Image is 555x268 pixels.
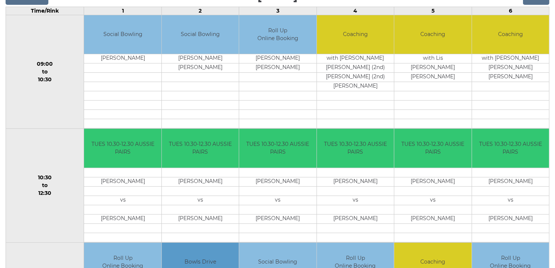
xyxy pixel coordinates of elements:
[161,7,239,15] td: 2
[317,177,394,186] td: [PERSON_NAME]
[239,129,316,168] td: TUES 10.30-12.30 AUSSIE PAIRS
[162,129,239,168] td: TUES 10.30-12.30 AUSSIE PAIRS
[394,129,471,168] td: TUES 10.30-12.30 AUSSIE PAIRS
[239,196,316,205] td: vs
[394,7,472,15] td: 5
[317,54,394,63] td: with [PERSON_NAME]
[394,63,471,73] td: [PERSON_NAME]
[472,7,549,15] td: 6
[162,63,239,73] td: [PERSON_NAME]
[394,177,471,186] td: [PERSON_NAME]
[84,214,161,223] td: [PERSON_NAME]
[162,54,239,63] td: [PERSON_NAME]
[239,7,317,15] td: 3
[472,177,549,186] td: [PERSON_NAME]
[472,63,549,73] td: [PERSON_NAME]
[162,214,239,223] td: [PERSON_NAME]
[472,196,549,205] td: vs
[6,129,84,243] td: 10:30 to 12:30
[84,7,161,15] td: 1
[317,15,394,54] td: Coaching
[472,54,549,63] td: with [PERSON_NAME]
[84,196,161,205] td: vs
[84,54,161,63] td: [PERSON_NAME]
[394,214,471,223] td: [PERSON_NAME]
[472,129,549,168] td: TUES 10.30-12.30 AUSSIE PAIRS
[394,54,471,63] td: with Lis
[317,129,394,168] td: TUES 10.30-12.30 AUSSIE PAIRS
[239,54,316,63] td: [PERSON_NAME]
[394,15,471,54] td: Coaching
[239,15,316,54] td: Roll Up Online Booking
[394,73,471,82] td: [PERSON_NAME]
[84,15,161,54] td: Social Bowling
[239,214,316,223] td: [PERSON_NAME]
[239,177,316,186] td: [PERSON_NAME]
[239,63,316,73] td: [PERSON_NAME]
[317,196,394,205] td: vs
[317,63,394,73] td: [PERSON_NAME] (2nd)
[472,73,549,82] td: [PERSON_NAME]
[6,15,84,129] td: 09:00 to 10:30
[162,15,239,54] td: Social Bowling
[317,7,394,15] td: 4
[6,7,84,15] td: Time/Rink
[394,196,471,205] td: vs
[317,82,394,91] td: [PERSON_NAME]
[84,177,161,186] td: [PERSON_NAME]
[162,196,239,205] td: vs
[317,73,394,82] td: [PERSON_NAME] (2nd)
[84,129,161,168] td: TUES 10.30-12.30 AUSSIE PAIRS
[472,15,549,54] td: Coaching
[472,214,549,223] td: [PERSON_NAME]
[162,177,239,186] td: [PERSON_NAME]
[317,214,394,223] td: [PERSON_NAME]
